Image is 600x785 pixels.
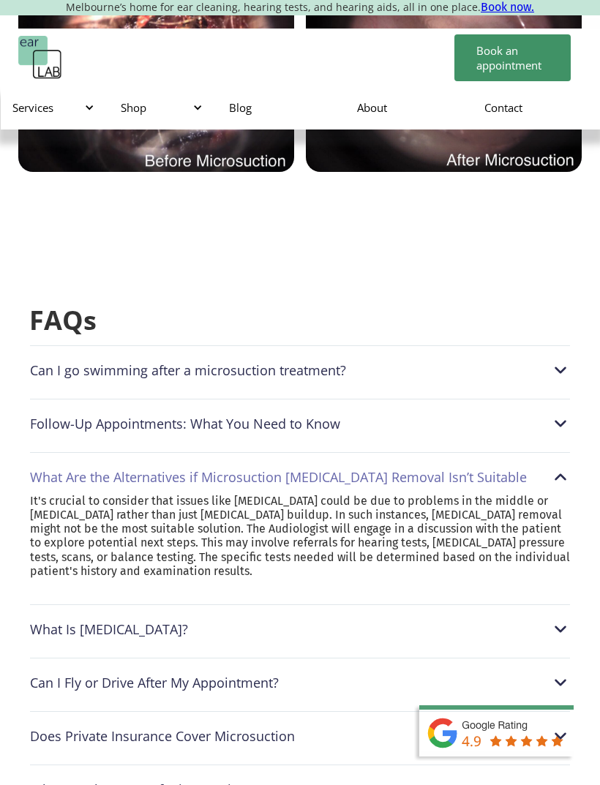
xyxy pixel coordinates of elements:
div: Can I go swimming after a microsuction treatment?Can I go swimming after a microsuction treatment? [30,361,570,380]
img: Can I Fly or Drive After My Appointment? [551,673,570,692]
div: Shop [109,86,217,129]
a: home [18,36,62,80]
div: What Are the Alternatives if Microsuction [MEDICAL_DATA] Removal Isn’t Suitable [30,470,527,484]
div: Can I go swimming after a microsuction treatment? [30,363,346,378]
img: Does Private Insurance Cover Microsuction [551,726,570,745]
div: Services [12,100,91,115]
div: What Is [MEDICAL_DATA]? [30,622,188,636]
div: What Is [MEDICAL_DATA]?What Is Earwax? [30,620,570,639]
h2: FAQs [29,304,571,338]
div: Services [1,86,109,129]
div: Does Private Insurance Cover MicrosuctionDoes Private Insurance Cover Microsuction [30,726,570,745]
img: What Is Earwax? [551,620,570,639]
div: Can I Fly or Drive After My Appointment?Can I Fly or Drive After My Appointment? [30,673,570,692]
div: What Are the Alternatives if Microsuction [MEDICAL_DATA] Removal Isn’t SuitableWhat Are the Alter... [30,467,570,487]
a: Blog [217,86,345,129]
p: It's crucial to consider that issues like [MEDICAL_DATA] could be due to problems in the middle o... [30,494,570,578]
img: Follow-Up Appointments: What You Need to Know [551,414,570,433]
a: Book an appointment [454,34,571,81]
img: What Are the Alternatives if Microsuction Earwax Removal Isn’t Suitable [551,467,570,487]
div: Follow-Up Appointments: What You Need to KnowFollow-Up Appointments: What You Need to Know [30,414,570,433]
nav: What Are the Alternatives if Microsuction [MEDICAL_DATA] Removal Isn’t SuitableWhat Are the Alter... [30,494,570,593]
img: Can I go swimming after a microsuction treatment? [551,361,570,380]
div: Can I Fly or Drive After My Appointment? [30,675,279,690]
a: About [345,86,473,129]
a: Contact [473,86,600,129]
div: Follow-Up Appointments: What You Need to Know [30,416,340,431]
div: Does Private Insurance Cover Microsuction [30,729,295,743]
div: Shop [121,100,200,115]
